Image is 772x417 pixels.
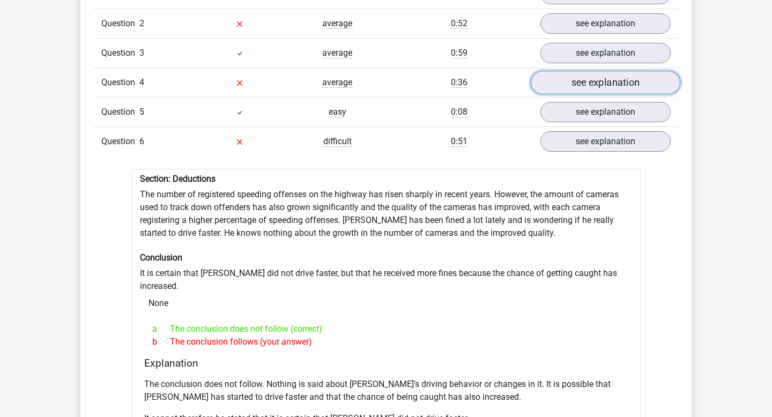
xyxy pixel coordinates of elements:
[531,71,680,94] a: see explanation
[451,136,467,147] span: 0:51
[322,48,352,58] span: average
[152,336,170,348] span: b
[329,107,346,117] span: easy
[101,76,139,89] span: Question
[322,77,352,88] span: average
[101,47,139,59] span: Question
[451,107,467,117] span: 0:08
[144,357,628,369] h4: Explanation
[140,174,632,184] h6: Section: Deductions
[139,136,144,146] span: 6
[540,131,671,152] a: see explanation
[101,106,139,118] span: Question
[144,323,628,336] div: The conclusion does not follow (correct)
[152,323,170,336] span: a
[139,48,144,58] span: 3
[540,13,671,34] a: see explanation
[540,102,671,122] a: see explanation
[101,17,139,30] span: Question
[140,252,632,263] h6: Conclusion
[540,43,671,63] a: see explanation
[139,107,144,117] span: 5
[451,48,467,58] span: 0:59
[139,77,144,87] span: 4
[451,18,467,29] span: 0:52
[144,336,628,348] div: The conclusion follows (your answer)
[144,378,628,404] p: The conclusion does not follow. Nothing is said about [PERSON_NAME]'s driving behavior or changes...
[101,135,139,148] span: Question
[323,136,352,147] span: difficult
[139,18,144,28] span: 2
[322,18,352,29] span: average
[451,77,467,88] span: 0:36
[140,293,632,314] div: None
